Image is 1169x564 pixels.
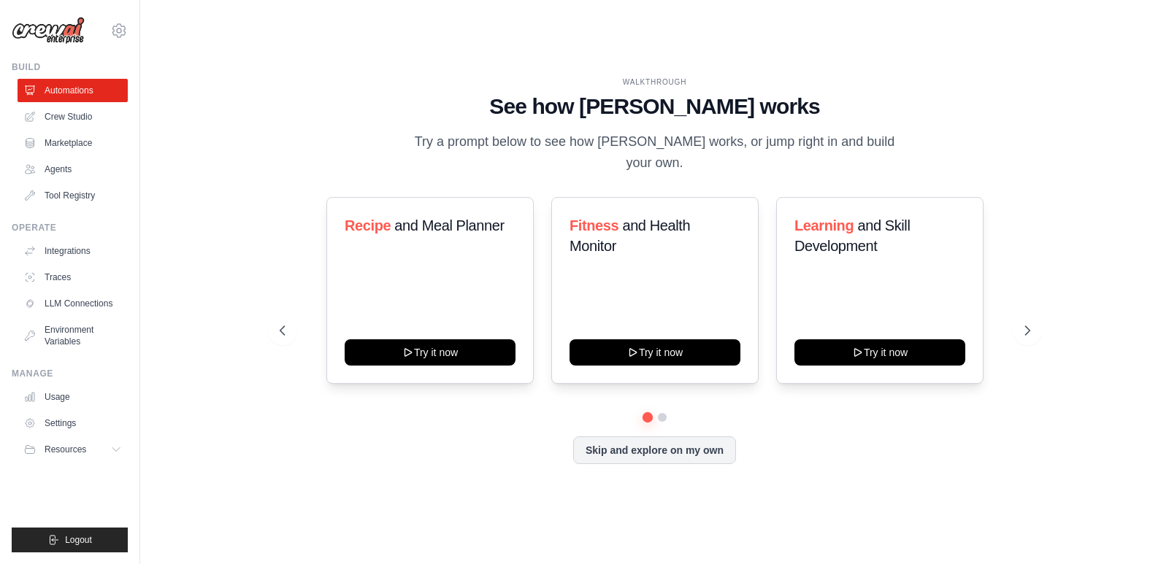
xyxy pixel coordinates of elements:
a: Usage [18,385,128,409]
h1: See how [PERSON_NAME] works [280,93,1030,120]
div: Operate [12,222,128,233]
iframe: Chat Widget [1096,494,1169,564]
a: LLM Connections [18,292,128,315]
span: Recipe [345,217,391,233]
span: and Skill Development [794,217,910,254]
button: Skip and explore on my own [573,436,736,464]
button: Try it now [345,339,515,366]
button: Try it now [794,339,965,366]
a: Settings [18,412,128,435]
a: Automations [18,79,128,102]
a: Traces [18,266,128,289]
div: WALKTHROUGH [280,77,1030,88]
a: Crew Studio [18,105,128,128]
a: Tool Registry [18,184,128,207]
span: Learning [794,217,854,233]
a: Agents [18,158,128,181]
div: Build [12,61,128,73]
span: Resources [45,444,86,455]
span: and Health Monitor [570,217,690,254]
img: Logo [12,17,85,45]
button: Try it now [570,339,740,366]
a: Marketplace [18,131,128,155]
a: Environment Variables [18,318,128,353]
p: Try a prompt below to see how [PERSON_NAME] works, or jump right in and build your own. [410,131,900,174]
span: Logout [65,534,92,546]
button: Resources [18,438,128,461]
div: Manage [12,368,128,379]
span: and Meal Planner [394,217,504,233]
a: Integrations [18,239,128,263]
span: Fitness [570,217,618,233]
button: Logout [12,528,128,552]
